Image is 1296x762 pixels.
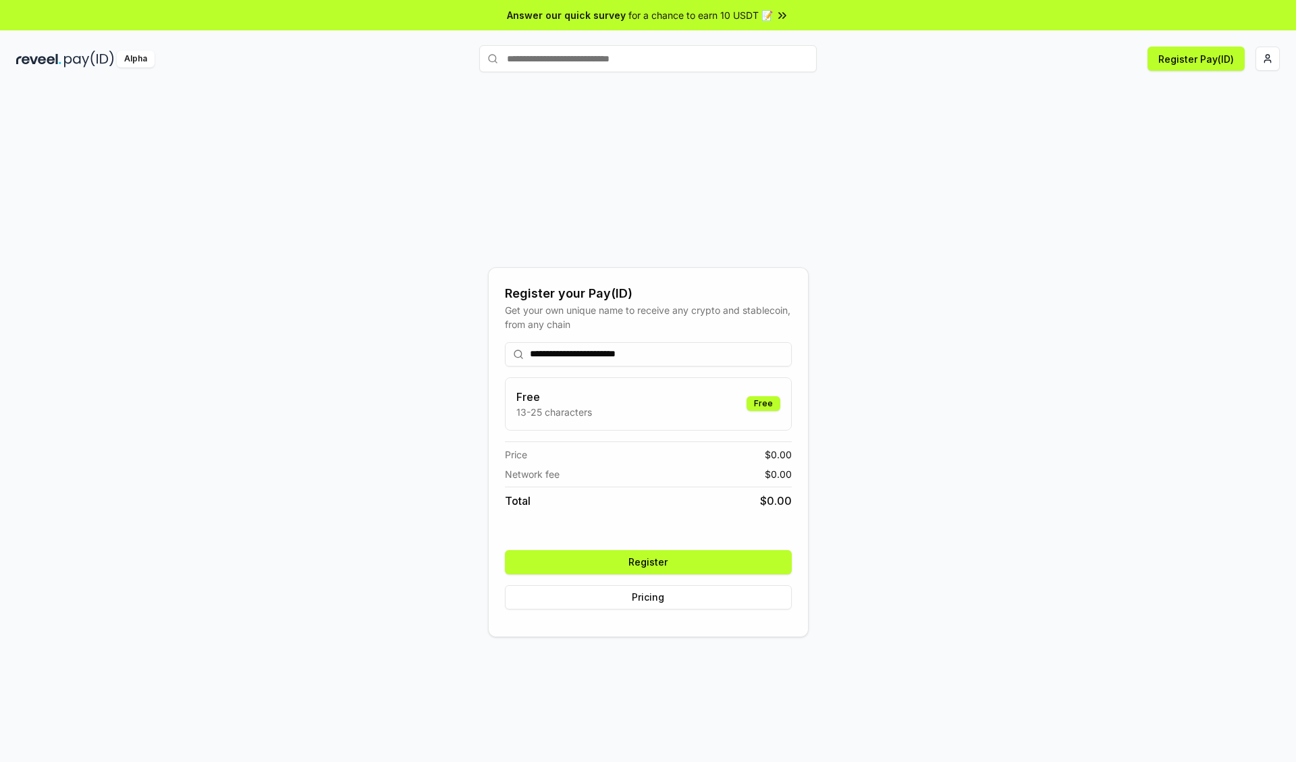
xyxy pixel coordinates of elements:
[505,550,792,574] button: Register
[765,467,792,481] span: $ 0.00
[747,396,780,411] div: Free
[505,467,560,481] span: Network fee
[64,51,114,67] img: pay_id
[507,8,626,22] span: Answer our quick survey
[1147,47,1245,71] button: Register Pay(ID)
[505,284,792,303] div: Register your Pay(ID)
[516,389,592,405] h3: Free
[505,585,792,609] button: Pricing
[505,303,792,331] div: Get your own unique name to receive any crypto and stablecoin, from any chain
[117,51,155,67] div: Alpha
[760,493,792,509] span: $ 0.00
[516,405,592,419] p: 13-25 characters
[505,493,531,509] span: Total
[628,8,773,22] span: for a chance to earn 10 USDT 📝
[505,447,527,462] span: Price
[765,447,792,462] span: $ 0.00
[16,51,61,67] img: reveel_dark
